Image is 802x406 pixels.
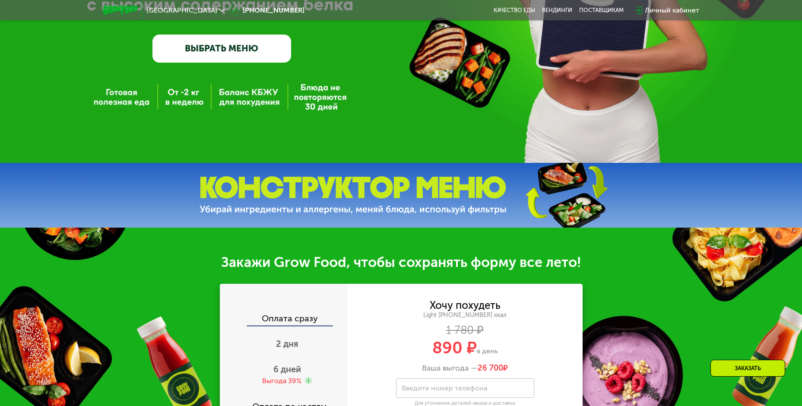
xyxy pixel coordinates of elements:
div: Заказать [710,360,785,377]
label: Введите номер телефона [402,386,487,390]
span: ₽ [478,364,508,373]
span: 2 дня [276,339,298,349]
span: 26 700 [478,363,503,373]
div: Оплата сразу [221,314,348,325]
span: в день [477,347,498,355]
div: Хочу похудеть [430,301,501,310]
a: [PHONE_NUMBER] [229,5,304,16]
a: Вендинги [542,7,572,14]
div: Ваша выгода — [348,364,583,373]
div: 1 780 ₽ [348,326,583,335]
div: Выгода 39% [262,376,301,386]
span: [GEOGRAPHIC_DATA] [146,7,217,14]
div: Личный кабинет [645,5,699,16]
a: Качество еды [494,7,535,14]
div: поставщикам [579,7,624,14]
span: 890 ₽ [432,338,477,358]
div: Light [PHONE_NUMBER] ккал [348,311,583,319]
span: 6 дней [273,364,301,374]
a: ВЫБРАТЬ МЕНЮ [152,35,291,62]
